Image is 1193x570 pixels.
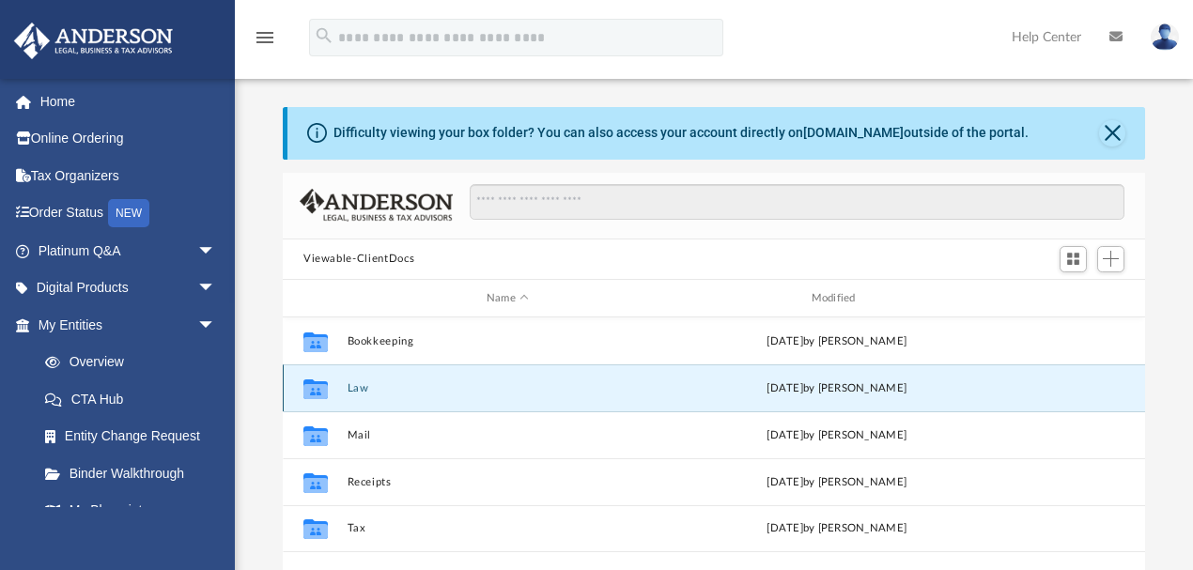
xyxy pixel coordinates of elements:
a: Online Ordering [13,120,244,158]
img: Anderson Advisors Platinum Portal [8,23,178,59]
div: Name [347,290,668,307]
a: My Blueprint [26,492,235,530]
a: Home [13,83,244,120]
a: Binder Walkthrough [26,454,244,492]
button: Mail [348,429,669,441]
button: Tax [348,523,669,535]
a: My Entitiesarrow_drop_down [13,306,244,344]
div: [DATE] by [PERSON_NAME] [676,521,998,538]
button: Bookkeeping [348,335,669,347]
div: [DATE] by [PERSON_NAME] [676,333,998,350]
a: Entity Change Request [26,418,244,455]
div: Modified [675,290,997,307]
a: Platinum Q&Aarrow_drop_down [13,232,244,270]
button: Switch to Grid View [1060,246,1088,272]
div: NEW [108,199,149,227]
div: [DATE] by [PERSON_NAME] [676,474,998,491]
div: id [1005,290,1137,307]
a: Overview [26,344,244,381]
input: Search files and folders [470,184,1124,220]
img: User Pic [1151,23,1179,51]
a: CTA Hub [26,380,244,418]
a: Order StatusNEW [13,194,244,233]
div: Difficulty viewing your box folder? You can also access your account directly on outside of the p... [333,123,1029,143]
button: Law [348,382,669,394]
span: arrow_drop_down [197,306,235,345]
div: [DATE] by [PERSON_NAME] [676,380,998,397]
i: search [314,25,334,46]
button: Close [1099,120,1125,146]
a: Digital Productsarrow_drop_down [13,270,244,307]
button: Viewable-ClientDocs [303,251,414,268]
div: [DATE] by [PERSON_NAME] [676,427,998,444]
a: Tax Organizers [13,157,244,194]
button: Add [1097,246,1125,272]
a: [DOMAIN_NAME] [803,125,904,140]
div: id [291,290,338,307]
span: arrow_drop_down [197,270,235,308]
span: arrow_drop_down [197,232,235,270]
i: menu [254,26,276,49]
button: Receipts [348,476,669,488]
a: menu [254,36,276,49]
